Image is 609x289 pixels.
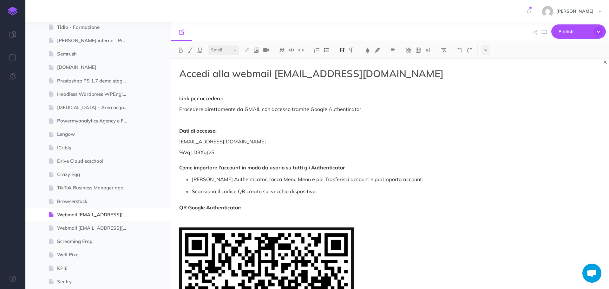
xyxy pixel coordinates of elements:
span: Sentry [57,278,133,286]
img: logo-mark.svg [8,7,17,16]
span: [PERSON_NAME] interne - Prestashop 1.7 [57,37,133,44]
span: Lengow [57,130,133,138]
strong: QR Google Authenticator: [179,204,241,211]
img: Code block button [289,48,294,52]
img: Ordered list button [314,48,320,53]
span: Accedi alla webmail [EMAIL_ADDRESS][DOMAIN_NAME] [179,67,443,80]
img: Alignment dropdown menu button [390,48,396,53]
strong: Dati di accesso: [179,128,217,134]
img: Italic button [187,48,193,53]
img: Inline code button [298,48,304,52]
img: Callout dropdown menu button [425,48,431,53]
span: [DOMAIN_NAME] [57,63,133,71]
img: Text background color button [374,48,380,53]
strong: Come importare l'account in modo da usarlo su tutti gli Authenticator [179,164,345,171]
img: Redo [467,48,472,53]
p: %Vq1D3Xg{z5. [179,148,470,171]
img: Unordered list button [324,48,329,53]
span: Browserstack [57,198,133,205]
img: Add video button [263,48,269,53]
span: Powermyanalytics Agency e Formazione [57,117,133,125]
img: Text color button [365,48,370,53]
div: Aprire la chat [582,264,601,283]
p: Procedere direttamente da GMAIL con accesso tramite Google Authenticator [179,105,470,113]
button: Publish [551,24,606,39]
span: Prestashop PS 1.7 demo stage test [57,77,133,85]
img: Clear styles button [441,48,447,53]
span: Tidio - Formazione [57,23,133,31]
strong: Link per accedere: [179,95,223,102]
img: Bold button [178,48,184,53]
p: [EMAIL_ADDRESS][DOMAIN_NAME] [179,138,470,145]
img: Undo [457,48,463,53]
span: Headless Wordpress WPEngine Atlas [57,90,133,98]
img: Add image button [254,48,259,53]
span: Crazy Egg [57,171,133,178]
span: KPI6 [57,265,133,272]
img: Paragraph button [349,48,355,53]
img: Blockquote button [279,48,285,53]
span: Webmail [EMAIL_ADDRESS][DOMAIN_NAME] [57,211,133,219]
p: [PERSON_NAME] Authenticator, tocca Menu Menu e poi Trasferisci account e poi Importa account. [192,174,470,184]
span: Publish [559,27,590,36]
img: Link button [244,48,250,53]
img: Headings dropdown button [339,48,345,53]
img: Underline button [197,48,203,53]
p: Scansiona il codice QR creato sul vecchio dispositivo. [192,187,470,196]
span: Semrush [57,50,133,58]
span: Screaming Frog [57,238,133,245]
span: [PERSON_NAME] [553,8,597,14]
img: e87add64f3cafac7edbf2794c21eb1e1.jpg [542,6,553,17]
span: Webmail [EMAIL_ADDRESS][DOMAIN_NAME] [57,224,133,232]
span: Welt Pixel [57,251,133,259]
span: Drive Cloud ecschool [57,157,133,165]
span: TikTok Business Manager agency [57,184,133,192]
img: Create table button [416,48,421,53]
span: ICribis [57,144,133,152]
span: [MEDICAL_DATA] - Area acquisto moduli [57,104,133,111]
